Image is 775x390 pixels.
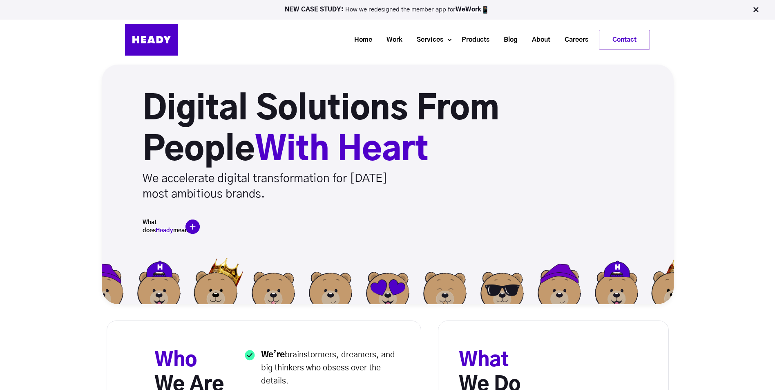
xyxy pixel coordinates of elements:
img: plus-icon [185,220,200,234]
a: Products [451,32,494,47]
span: With Heart [255,134,429,167]
img: Bear8-3 [416,256,473,314]
a: Contact [599,30,650,49]
img: Bear2-3 [130,256,188,314]
a: WeWork [456,7,481,13]
img: Bear6-3 [473,256,531,314]
img: app emoji [481,6,489,14]
img: Bear7-3 [359,256,416,314]
img: Bear3-3 [645,256,702,314]
img: Bear5-3 [245,256,302,314]
strong: We’re [261,351,285,359]
a: Home [344,32,376,47]
img: Heady_Logo_Web-01 (1) [125,24,178,56]
span: Who [154,351,197,370]
a: Careers [554,32,592,47]
div: Navigation Menu [186,30,650,49]
img: Bear1-3 [302,256,359,314]
a: Blog [494,32,522,47]
a: Work [376,32,406,47]
p: How we redesigned the member app for [4,6,771,14]
a: About [522,32,554,47]
h1: Digital Solutions From People [143,89,576,171]
img: Bear3-3 [188,256,245,314]
a: Services [406,32,447,47]
span: Heady [156,228,173,233]
p: We accelerate digital transformation for [DATE] most ambitious brands. [143,171,411,202]
img: Bear2-3 [588,256,645,314]
img: Bear4-3 [531,256,588,314]
h5: What does mean? [143,218,183,235]
strong: NEW CASE STUDY: [285,7,345,13]
img: Bear4-3 [73,256,130,314]
img: Close Bar [752,6,760,14]
span: What [459,351,509,370]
